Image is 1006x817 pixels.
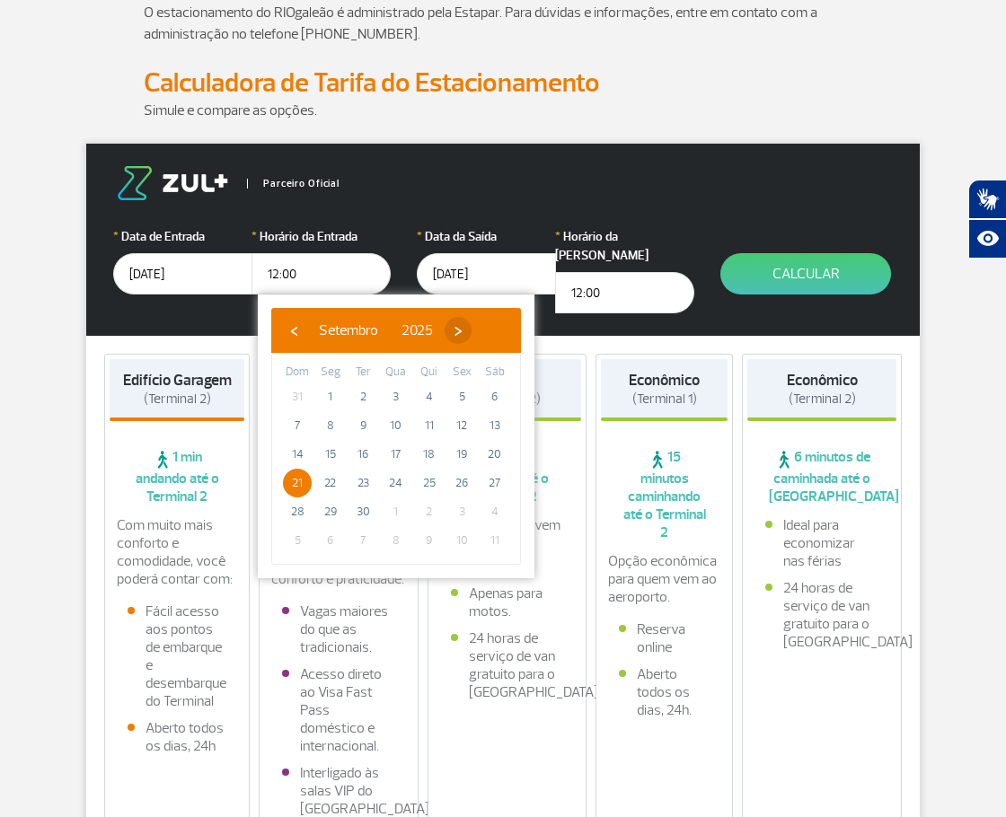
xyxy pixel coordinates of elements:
[282,665,395,755] li: Acesso direto ao Visa Fast Pass doméstico e internacional.
[412,363,446,382] th: weekday
[417,227,556,246] label: Data da Saída
[113,253,252,294] input: dd/mm/aaaa
[316,497,345,526] span: 29
[316,440,345,469] span: 15
[251,227,391,246] label: Horário da Entrada
[319,321,378,339] span: Setembro
[382,440,410,469] span: 17
[447,411,476,440] span: 12
[765,516,878,570] li: Ideal para economizar nas férias
[415,469,444,497] span: 25
[349,469,377,497] span: 23
[447,469,476,497] span: 26
[481,440,509,469] span: 20
[415,440,444,469] span: 18
[283,497,312,526] span: 28
[632,391,697,408] span: (Terminal 1)
[478,363,511,382] th: weekday
[283,440,312,469] span: 14
[555,272,694,313] input: hh:mm
[128,719,226,755] li: Aberto todos os dias, 24h
[629,371,700,390] strong: Econômico
[113,166,232,200] img: logo-zul.png
[117,516,237,588] p: Com muito mais conforto e comodidade, você poderá contar com:
[283,382,312,411] span: 31
[316,526,345,555] span: 6
[447,440,476,469] span: 19
[247,179,340,189] span: Parceiro Oficial
[402,321,433,339] span: 2025
[968,219,1006,259] button: Abrir recursos assistivos.
[447,526,476,555] span: 10
[747,448,896,505] span: 6 minutos de caminhada até o [GEOGRAPHIC_DATA]
[481,469,509,497] span: 27
[283,469,312,497] span: 21
[280,317,307,344] button: ‹
[113,227,252,246] label: Data de Entrada
[382,497,410,526] span: 1
[765,579,878,651] li: 24 horas de serviço de van gratuito para o [GEOGRAPHIC_DATA]
[283,411,312,440] span: 7
[445,317,472,344] button: ›
[789,391,856,408] span: (Terminal 2)
[968,180,1006,219] button: Abrir tradutor de língua de sinais.
[417,253,556,294] input: dd/mm/aaaa
[382,382,410,411] span: 3
[144,66,862,100] h2: Calculadora de Tarifa do Estacionamento
[555,227,694,265] label: Horário da [PERSON_NAME]
[349,526,377,555] span: 7
[280,319,472,337] bs-datepicker-navigation-view: ​ ​ ​
[415,382,444,411] span: 4
[787,371,858,390] strong: Econômico
[968,180,1006,259] div: Plugin de acessibilidade da Hand Talk.
[349,440,377,469] span: 16
[390,317,445,344] button: 2025
[251,253,391,294] input: hh:mm
[415,526,444,555] span: 9
[451,584,564,620] li: Apenas para motos.
[608,552,720,606] p: Opção econômica para quem vem ao aeroporto.
[347,363,380,382] th: weekday
[349,382,377,411] span: 2
[415,497,444,526] span: 2
[446,363,479,382] th: weekday
[382,469,410,497] span: 24
[349,411,377,440] span: 9
[380,363,413,382] th: weekday
[258,294,534,578] bs-datepicker-container: calendar
[601,448,728,541] span: 15 minutos caminhando até o Terminal 2
[619,665,710,719] li: Aberto todos os dias, 24h.
[451,629,564,701] li: 24 horas de serviço de van gratuito para o [GEOGRAPHIC_DATA]
[481,526,509,555] span: 11
[720,253,891,294] button: Calcular
[307,317,390,344] button: Setembro
[144,2,862,45] p: O estacionamento do RIOgaleão é administrado pela Estapar. Para dúvidas e informações, entre em c...
[314,363,348,382] th: weekday
[349,497,377,526] span: 30
[144,391,211,408] span: (Terminal 2)
[283,526,312,555] span: 5
[123,371,232,390] strong: Edifício Garagem
[447,382,476,411] span: 5
[281,363,314,382] th: weekday
[619,620,710,656] li: Reserva online
[316,382,345,411] span: 1
[481,382,509,411] span: 6
[415,411,444,440] span: 11
[382,411,410,440] span: 10
[110,448,244,505] span: 1 min andando até o Terminal 2
[316,469,345,497] span: 22
[447,497,476,526] span: 3
[382,526,410,555] span: 8
[481,497,509,526] span: 4
[316,411,345,440] span: 8
[481,411,509,440] span: 13
[128,602,226,710] li: Fácil acesso aos pontos de embarque e desembarque do Terminal
[282,602,395,656] li: Vagas maiores do que as tradicionais.
[144,100,862,121] p: Simule e compare as opções.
